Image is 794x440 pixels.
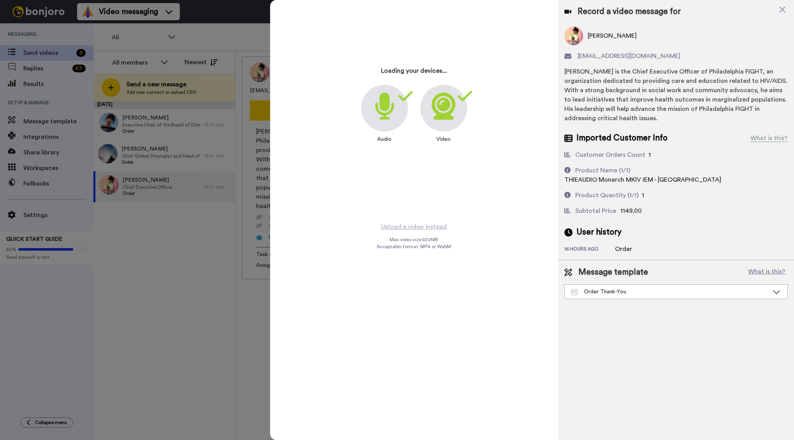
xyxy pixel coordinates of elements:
[642,192,644,198] span: 1
[381,68,447,75] h3: Loading your devices...
[576,226,622,238] span: User history
[564,246,615,254] div: 16 hours ago
[377,244,451,250] span: Acceptable format: MP4 or WebM
[564,177,721,183] span: THIEAUDIO Monarch MKIV IEM - [GEOGRAPHIC_DATA]
[615,244,654,254] div: Order
[571,289,578,295] img: Message-temps.svg
[575,191,639,200] div: Product Quantity (1/1)
[373,131,395,147] div: Audio
[576,132,668,144] span: Imported Customer Info
[648,152,651,158] span: 1
[564,67,788,123] div: [PERSON_NAME] is the Chief Executive Officer of Philadelphia FIGHT, an organization dedicated to ...
[578,51,680,61] span: [EMAIL_ADDRESS][DOMAIN_NAME]
[575,206,616,216] div: Subtotal Price
[379,222,449,232] button: Upload a video instead
[432,131,455,147] div: Video
[571,288,769,296] div: Order Thank-You
[575,166,630,175] div: Product Name (1/1)
[750,133,788,143] div: What is this?
[578,266,648,278] span: Message template
[575,150,645,160] div: Customer Orders Count
[620,208,642,214] span: 1149.00
[746,266,788,278] button: What is this?
[390,237,438,243] span: Max video size: 500 MB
